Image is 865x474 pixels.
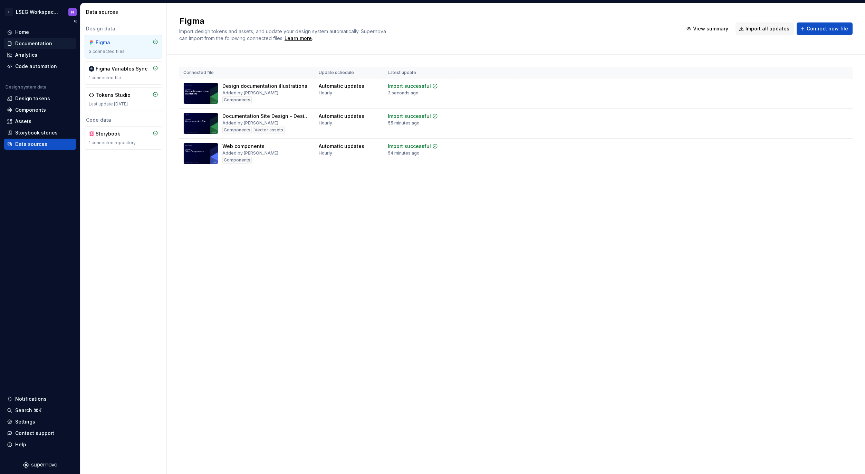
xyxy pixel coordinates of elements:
[222,143,265,150] div: Web components
[85,35,162,58] a: Figma3 connected files
[388,90,419,96] div: 3 seconds ago
[222,96,252,103] div: Components
[746,25,789,32] span: Import all updates
[319,120,332,126] div: Hourly
[319,90,332,96] div: Hourly
[89,101,158,107] div: Last update [DATE]
[693,25,728,32] span: View summary
[70,16,80,26] button: Collapse sidebar
[222,83,307,90] div: Design documentation illustrations
[16,9,60,16] div: LSEG Workspace Design System
[4,428,76,439] button: Contact support
[96,39,129,46] div: Figma
[89,49,158,54] div: 3 connected files
[15,63,57,70] div: Code automation
[388,143,431,150] div: Import successful
[807,25,848,32] span: Connect new file
[23,462,57,468] svg: Supernova Logo
[179,16,675,27] h2: Figma
[797,22,853,35] button: Connect new file
[4,104,76,115] a: Components
[179,67,315,78] th: Connected file
[15,29,29,36] div: Home
[179,28,387,41] span: Import design tokens and assets, and update your design system automatically. Supernova can impor...
[89,140,158,146] div: 1 connected repository
[319,150,332,156] div: Hourly
[4,405,76,416] button: Search ⌘K
[86,9,164,16] div: Data sources
[384,67,455,78] th: Latest update
[388,150,420,156] div: 54 minutes ago
[5,8,13,16] div: L
[15,430,54,437] div: Contact support
[283,36,313,41] span: .
[15,95,50,102] div: Design tokens
[222,157,252,164] div: Components
[315,67,384,78] th: Update schedule
[285,35,312,42] a: Learn more
[96,130,129,137] div: Storybook
[15,396,47,402] div: Notifications
[71,9,74,15] div: N
[388,83,431,90] div: Import successful
[15,106,46,113] div: Components
[15,441,26,448] div: Help
[388,120,420,126] div: 55 minutes ago
[319,83,364,90] div: Automatic updates
[222,150,278,156] div: Added by [PERSON_NAME]
[4,49,76,61] a: Analytics
[4,27,76,38] a: Home
[222,127,252,133] div: Components
[736,22,794,35] button: Import all updates
[4,38,76,49] a: Documentation
[4,439,76,450] button: Help
[15,129,58,136] div: Storybook stories
[253,127,285,133] div: Vector assets
[388,113,431,120] div: Import successful
[15,407,41,414] div: Search ⌘K
[85,126,162,150] a: Storybook1 connected repository
[4,127,76,138] a: Storybook stories
[96,65,147,72] div: Figma Variables Sync
[15,118,31,125] div: Assets
[222,90,278,96] div: Added by [PERSON_NAME]
[15,141,47,148] div: Data sources
[15,418,35,425] div: Settings
[4,393,76,405] button: Notifications
[89,75,158,81] div: 1 connected file
[4,116,76,127] a: Assets
[85,25,162,32] div: Design data
[319,143,364,150] div: Automatic updates
[85,61,162,85] a: Figma Variables Sync1 connected file
[319,113,364,120] div: Automatic updates
[85,87,162,111] a: Tokens StudioLast update [DATE]
[222,120,278,126] div: Added by [PERSON_NAME]
[222,113,310,120] div: Documentation Site Design - Design System - v.1.0
[15,40,52,47] div: Documentation
[96,92,131,99] div: Tokens Studio
[683,22,733,35] button: View summary
[4,139,76,150] a: Data sources
[85,117,162,123] div: Code data
[4,61,76,72] a: Code automation
[6,84,46,90] div: Design system data
[4,93,76,104] a: Design tokens
[1,4,79,19] button: LLSEG Workspace Design SystemN
[15,52,37,58] div: Analytics
[4,416,76,427] a: Settings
